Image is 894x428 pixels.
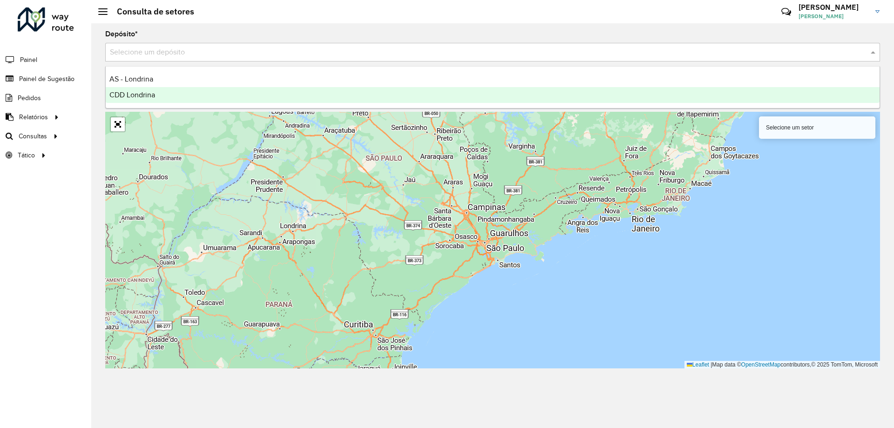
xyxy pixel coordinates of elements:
span: | [711,361,712,368]
div: Selecione um setor [759,116,875,139]
a: Contato Rápido [776,2,796,22]
h3: [PERSON_NAME] [799,3,868,12]
span: Pedidos [18,93,41,103]
span: Painel de Sugestão [19,74,74,84]
span: Tático [18,150,35,160]
a: Abrir mapa em tela cheia [111,117,125,131]
div: Map data © contributors,© 2025 TomTom, Microsoft [684,361,880,369]
span: [PERSON_NAME] [799,12,868,20]
span: AS - Londrina [109,75,153,83]
ng-dropdown-panel: Options list [105,66,880,109]
h2: Consulta de setores [108,7,194,17]
a: Leaflet [687,361,709,368]
span: Painel [20,55,37,65]
label: Depósito [105,28,138,40]
span: CDD Londrina [109,91,155,99]
a: OpenStreetMap [741,361,781,368]
span: Relatórios [19,112,48,122]
span: Consultas [19,131,47,141]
